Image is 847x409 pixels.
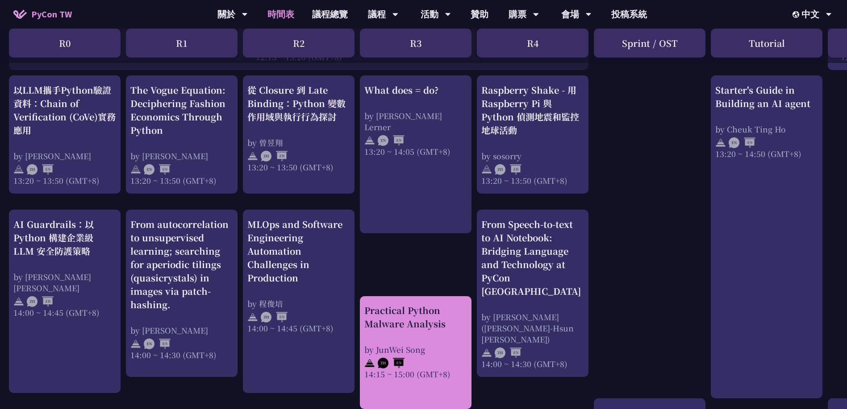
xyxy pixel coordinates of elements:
div: 14:15 ~ 15:00 (GMT+8) [364,368,467,380]
div: Practical Python Malware Analysis [364,304,467,331]
div: by 程俊培 [247,298,350,309]
div: From Speech-to-text to AI Notebook: Bridging Language and Technology at PyCon [GEOGRAPHIC_DATA] [481,218,584,298]
div: 從 Closure 到 Late Binding：Python 變數作用域與執行行為探討 [247,83,350,124]
div: by [PERSON_NAME] [130,150,233,161]
div: by [PERSON_NAME] Lerner [364,110,467,132]
a: MLOps and Software Engineering Automation Challenges in Production by 程俊培 14:00 ~ 14:45 (GMT+8) [247,218,350,334]
img: ZHZH.38617ef.svg [261,151,288,161]
a: The Vogue Equation: Deciphering Fashion Economics Through Python by [PERSON_NAME] 13:20 ~ 13:50 (... [130,83,233,186]
div: by [PERSON_NAME] [PERSON_NAME] [13,271,116,293]
a: PyCon TW [4,3,81,25]
img: ZHEN.371966e.svg [378,358,405,368]
img: svg+xml;base64,PHN2ZyB4bWxucz0iaHR0cDovL3d3dy53My5vcmcvMjAwMC9zdmciIHdpZHRoPSIyNCIgaGVpZ2h0PSIyNC... [481,164,492,175]
div: 以LLM攜手Python驗證資料：Chain of Verification (CoVe)實務應用 [13,83,116,137]
div: by [PERSON_NAME] [13,150,116,161]
img: ENEN.5a408d1.svg [144,164,171,175]
div: 13:20 ~ 14:05 (GMT+8) [364,146,467,157]
a: Practical Python Malware Analysis by JunWei Song 14:15 ~ 15:00 (GMT+8) [364,304,467,380]
div: by sosorry [481,150,584,161]
img: Locale Icon [793,11,801,18]
div: R1 [126,29,238,58]
img: Home icon of PyCon TW 2025 [13,10,27,19]
a: Raspberry Shake - 用 Raspberry Pi 與 Python 偵測地震和監控地球活動 by sosorry 13:20 ~ 13:50 (GMT+8) [481,83,584,186]
img: svg+xml;base64,PHN2ZyB4bWxucz0iaHR0cDovL3d3dy53My5vcmcvMjAwMC9zdmciIHdpZHRoPSIyNCIgaGVpZ2h0PSIyNC... [247,151,258,161]
img: svg+xml;base64,PHN2ZyB4bWxucz0iaHR0cDovL3d3dy53My5vcmcvMjAwMC9zdmciIHdpZHRoPSIyNCIgaGVpZ2h0PSIyNC... [715,137,726,148]
div: by Cheuk Ting Ho [715,124,818,135]
div: R0 [9,29,121,58]
div: 14:00 ~ 14:45 (GMT+8) [247,322,350,334]
div: The Vogue Equation: Deciphering Fashion Economics Through Python [130,83,233,137]
div: Raspberry Shake - 用 Raspberry Pi 與 Python 偵測地震和監控地球活動 [481,83,584,137]
div: 13:20 ~ 13:50 (GMT+8) [13,175,116,186]
span: PyCon TW [31,8,72,21]
a: What does = do? by [PERSON_NAME] Lerner 13:20 ~ 14:05 (GMT+8) [364,83,467,157]
div: From autocorrelation to unsupervised learning; searching for aperiodic tilings (quasicrystals) in... [130,218,233,311]
div: Sprint / OST [594,29,705,58]
img: ENEN.5a408d1.svg [378,135,405,146]
div: 14:00 ~ 14:30 (GMT+8) [130,349,233,360]
a: From autocorrelation to unsupervised learning; searching for aperiodic tilings (quasicrystals) in... [130,218,233,360]
div: R2 [243,29,355,58]
div: by [PERSON_NAME] [130,325,233,336]
a: AI Guardrails：以 Python 構建企業級 LLM 安全防護策略 by [PERSON_NAME] [PERSON_NAME] 14:00 ~ 14:45 (GMT+8) [13,218,116,318]
img: ZHEN.371966e.svg [27,164,54,175]
div: by 曾昱翔 [247,137,350,148]
img: svg+xml;base64,PHN2ZyB4bWxucz0iaHR0cDovL3d3dy53My5vcmcvMjAwMC9zdmciIHdpZHRoPSIyNCIgaGVpZ2h0PSIyNC... [364,358,375,368]
img: ZHEN.371966e.svg [261,312,288,322]
img: ENEN.5a408d1.svg [144,339,171,349]
div: by JunWei Song [364,344,467,355]
img: svg+xml;base64,PHN2ZyB4bWxucz0iaHR0cDovL3d3dy53My5vcmcvMjAwMC9zdmciIHdpZHRoPSIyNCIgaGVpZ2h0PSIyNC... [13,164,24,175]
a: Starter's Guide in Building an AI agent by Cheuk Ting Ho 13:20 ~ 14:50 (GMT+8) [715,83,818,159]
div: 13:20 ~ 13:50 (GMT+8) [130,175,233,186]
div: R3 [360,29,471,58]
a: 以LLM攜手Python驗證資料：Chain of Verification (CoVe)實務應用 by [PERSON_NAME] 13:20 ~ 13:50 (GMT+8) [13,83,116,186]
img: svg+xml;base64,PHN2ZyB4bWxucz0iaHR0cDovL3d3dy53My5vcmcvMjAwMC9zdmciIHdpZHRoPSIyNCIgaGVpZ2h0PSIyNC... [364,135,375,146]
img: svg+xml;base64,PHN2ZyB4bWxucz0iaHR0cDovL3d3dy53My5vcmcvMjAwMC9zdmciIHdpZHRoPSIyNCIgaGVpZ2h0PSIyNC... [481,347,492,358]
img: svg+xml;base64,PHN2ZyB4bWxucz0iaHR0cDovL3d3dy53My5vcmcvMjAwMC9zdmciIHdpZHRoPSIyNCIgaGVpZ2h0PSIyNC... [13,296,24,307]
div: by [PERSON_NAME]([PERSON_NAME]-Hsun [PERSON_NAME]) [481,311,584,345]
a: 從 Closure 到 Late Binding：Python 變數作用域與執行行為探討 by 曾昱翔 13:20 ~ 13:50 (GMT+8) [247,83,350,173]
div: R4 [477,29,588,58]
div: 13:20 ~ 13:50 (GMT+8) [247,161,350,173]
img: svg+xml;base64,PHN2ZyB4bWxucz0iaHR0cDovL3d3dy53My5vcmcvMjAwMC9zdmciIHdpZHRoPSIyNCIgaGVpZ2h0PSIyNC... [130,164,141,175]
div: Starter's Guide in Building an AI agent [715,83,818,110]
img: ZHEN.371966e.svg [495,347,522,358]
img: ZHZH.38617ef.svg [27,296,54,307]
div: 14:00 ~ 14:45 (GMT+8) [13,307,116,318]
a: From Speech-to-text to AI Notebook: Bridging Language and Technology at PyCon [GEOGRAPHIC_DATA] b... [481,218,584,369]
div: 13:20 ~ 13:50 (GMT+8) [481,175,584,186]
div: AI Guardrails：以 Python 構建企業級 LLM 安全防護策略 [13,218,116,258]
div: 13:20 ~ 14:50 (GMT+8) [715,148,818,159]
img: svg+xml;base64,PHN2ZyB4bWxucz0iaHR0cDovL3d3dy53My5vcmcvMjAwMC9zdmciIHdpZHRoPSIyNCIgaGVpZ2h0PSIyNC... [247,312,258,322]
img: ZHZH.38617ef.svg [495,164,522,175]
div: 14:00 ~ 14:30 (GMT+8) [481,358,584,369]
div: MLOps and Software Engineering Automation Challenges in Production [247,218,350,285]
div: Tutorial [711,29,822,58]
img: ENEN.5a408d1.svg [729,137,755,148]
div: What does = do? [364,83,467,97]
img: svg+xml;base64,PHN2ZyB4bWxucz0iaHR0cDovL3d3dy53My5vcmcvMjAwMC9zdmciIHdpZHRoPSIyNCIgaGVpZ2h0PSIyNC... [130,339,141,349]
